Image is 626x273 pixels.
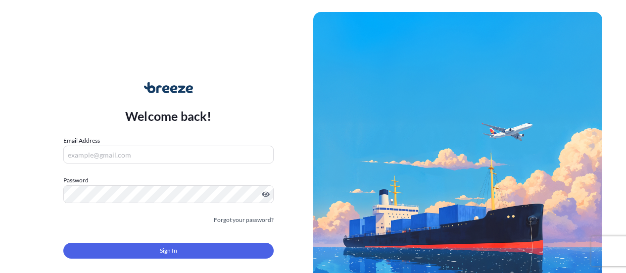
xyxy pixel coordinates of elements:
[63,175,274,185] label: Password
[63,243,274,259] button: Sign In
[125,108,212,124] p: Welcome back!
[262,190,270,198] button: Show password
[63,136,100,146] label: Email Address
[214,215,274,225] a: Forgot your password?
[160,246,177,256] span: Sign In
[63,146,274,164] input: example@gmail.com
